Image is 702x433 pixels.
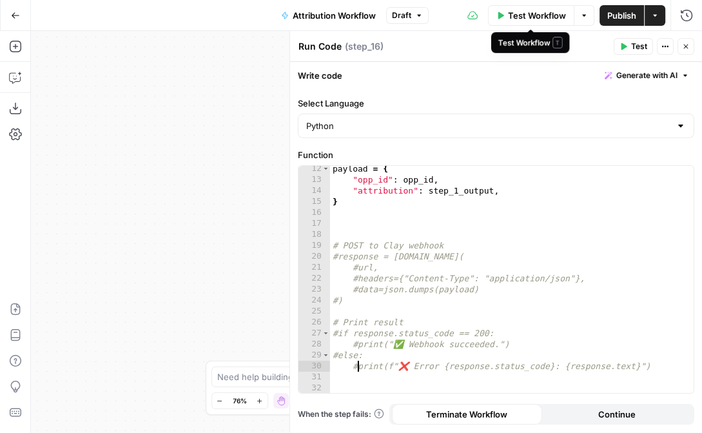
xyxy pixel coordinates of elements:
span: Continue [598,408,636,421]
button: Test [614,38,653,55]
button: Continue [541,404,692,425]
div: 27 [298,328,330,339]
div: Write code [290,62,702,88]
div: 15 [298,196,330,207]
div: 13 [298,174,330,185]
span: Publish [607,9,636,22]
div: 29 [298,350,330,361]
div: 16 [298,207,330,218]
button: Publish [600,5,644,26]
span: 76% [233,396,247,406]
span: Draft [392,10,411,21]
div: 17 [298,218,330,229]
span: Test Workflow [508,9,566,22]
button: Attribution Workflow [273,5,384,26]
span: Toggle code folding, rows 27 through 28 [322,328,329,339]
button: Generate with AI [600,67,694,84]
span: Test [631,41,647,52]
span: T [552,37,562,48]
button: Test Workflow [488,5,574,26]
div: 20 [298,251,330,262]
div: 26 [298,317,330,328]
div: 21 [298,262,330,273]
div: 25 [298,306,330,317]
label: Select Language [298,97,694,110]
div: Test Workflow [498,37,563,48]
div: 23 [298,284,330,295]
input: Python [306,119,670,132]
a: When the step fails: [298,408,384,420]
div: 22 [298,273,330,284]
span: ( step_16 ) [345,40,384,53]
textarea: Run Code [298,40,342,53]
span: Generate with AI [616,70,678,81]
button: Draft [386,7,429,24]
label: Function [298,148,694,161]
div: 28 [298,339,330,350]
div: 18 [298,229,330,240]
div: 31 [298,372,330,383]
span: Toggle code folding, rows 12 through 15 [322,163,329,174]
span: Attribution Workflow [293,9,376,22]
span: Toggle code folding, rows 29 through 30 [322,350,329,361]
div: 12 [298,163,330,174]
div: 14 [298,185,330,196]
div: 24 [298,295,330,306]
span: Terminate Workflow [426,408,507,421]
div: 32 [298,383,330,394]
div: 19 [298,240,330,251]
div: 30 [298,361,330,372]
